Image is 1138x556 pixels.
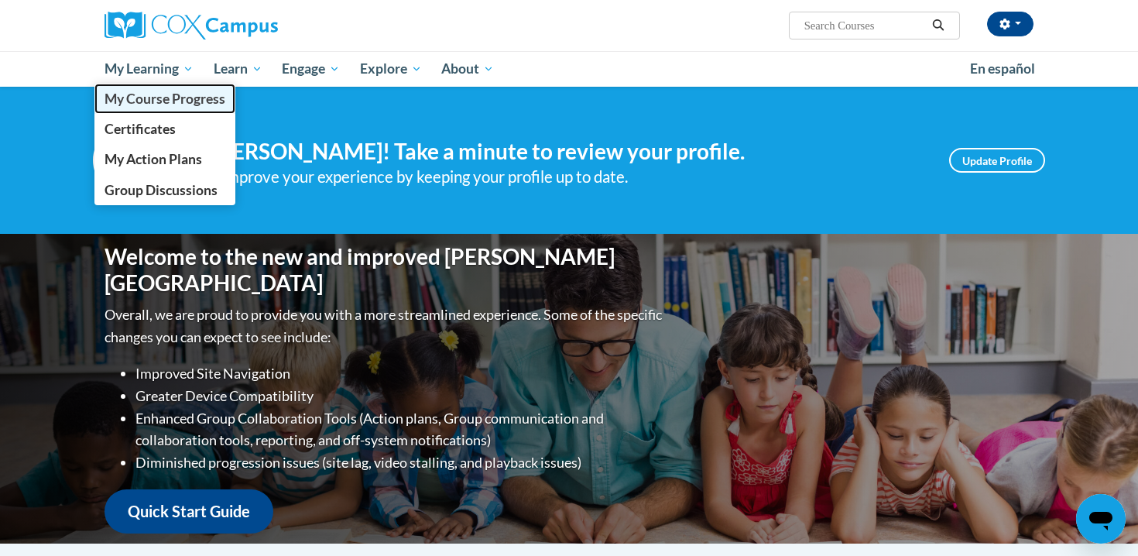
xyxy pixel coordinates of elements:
[441,60,494,78] span: About
[927,16,950,35] button: Search
[803,16,927,35] input: Search Courses
[105,91,225,107] span: My Course Progress
[94,84,235,114] a: My Course Progress
[105,182,218,198] span: Group Discussions
[204,51,273,87] a: Learn
[105,121,176,137] span: Certificates
[1076,494,1126,544] iframe: Button to launch messaging window
[94,175,235,205] a: Group Discussions
[105,244,666,296] h1: Welcome to the new and improved [PERSON_NAME][GEOGRAPHIC_DATA]
[135,451,666,474] li: Diminished progression issues (site lag, video stalling, and playback issues)
[970,60,1035,77] span: En español
[94,51,204,87] a: My Learning
[214,60,262,78] span: Learn
[186,164,926,190] div: Help improve your experience by keeping your profile up to date.
[960,53,1045,85] a: En español
[135,385,666,407] li: Greater Device Compatibility
[272,51,350,87] a: Engage
[94,144,235,174] a: My Action Plans
[949,148,1045,173] a: Update Profile
[987,12,1033,36] button: Account Settings
[105,304,666,348] p: Overall, we are proud to provide you with a more streamlined experience. Some of the specific cha...
[105,12,278,39] img: Cox Campus
[432,51,505,87] a: About
[105,12,399,39] a: Cox Campus
[135,362,666,385] li: Improved Site Navigation
[186,139,926,165] h4: Hi [PERSON_NAME]! Take a minute to review your profile.
[94,114,235,144] a: Certificates
[350,51,432,87] a: Explore
[105,489,273,534] a: Quick Start Guide
[93,125,163,195] img: Profile Image
[282,60,340,78] span: Engage
[360,60,422,78] span: Explore
[105,60,194,78] span: My Learning
[81,51,1057,87] div: Main menu
[105,151,202,167] span: My Action Plans
[135,407,666,452] li: Enhanced Group Collaboration Tools (Action plans, Group communication and collaboration tools, re...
